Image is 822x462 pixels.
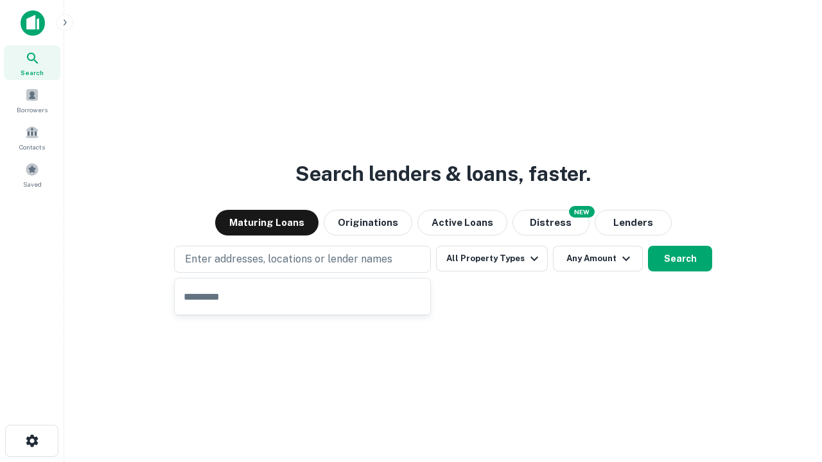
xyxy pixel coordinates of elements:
span: Search [21,67,44,78]
a: Contacts [4,120,60,155]
iframe: Chat Widget [758,359,822,421]
span: Saved [23,179,42,189]
a: Saved [4,157,60,192]
button: Originations [324,210,412,235]
span: Contacts [19,142,45,152]
img: capitalize-icon.png [21,10,45,36]
button: Maturing Loans [215,210,319,235]
button: Any Amount [553,246,643,271]
button: Search [648,246,712,271]
button: Active Loans [417,210,507,235]
button: Lenders [595,210,672,235]
a: Borrowers [4,83,60,117]
p: Enter addresses, locations or lender names [185,252,392,267]
h3: Search lenders & loans, faster. [295,158,591,189]
a: Search [4,46,60,80]
span: Borrowers [17,105,48,115]
button: All Property Types [436,246,548,271]
div: NEW [569,206,595,218]
button: Enter addresses, locations or lender names [174,246,431,273]
button: Search distressed loans with lien and other non-mortgage details. [512,210,590,235]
